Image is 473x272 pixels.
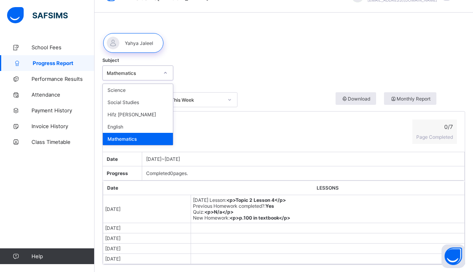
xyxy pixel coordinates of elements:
span: Date [107,156,118,162]
span: Attendance [32,91,95,98]
span: Progress Report [33,60,95,66]
span: [DATE] [105,256,121,262]
div: Mathematics [107,70,159,76]
b: <p>Topic 2 Lesson 4</p> [226,197,286,203]
span: [DATE] [105,206,121,212]
span: Quiz : [193,209,234,215]
span: Invoice History [32,123,95,129]
span: 0 / 7 [416,123,453,130]
span: Performance Results [32,76,95,82]
span: Previous Homework completed? : [193,203,274,209]
div: Mathematics [103,133,173,145]
span: [DATE] Lesson : [193,197,286,203]
button: Open asap [441,244,465,268]
div: English [103,121,173,133]
span: Date [107,185,118,191]
span: Progress [107,170,128,176]
b: <p>p.100 in textbook</p> [230,215,290,221]
span: [DATE] ~ [DATE] [146,156,180,162]
span: New Homework : [193,215,290,221]
span: [DATE] [105,225,121,231]
span: Subject [102,58,119,63]
th: LESSONS [191,181,464,195]
div: Hifz [PERSON_NAME] [103,108,173,121]
span: Page Completed [416,134,453,140]
span: [DATE] [105,235,121,241]
span: Monthly Report [390,96,430,102]
b: <p>N/a</p> [204,209,234,215]
b: Yes [265,203,274,209]
a: Monthly Report [384,92,465,107]
span: Completed 0 pages. [146,170,188,176]
img: safsims [7,7,68,24]
span: Download [341,96,371,102]
div: Social Studies [103,96,173,108]
span: Help [32,253,94,259]
div: This Week [171,97,223,103]
span: [DATE] [105,246,121,252]
span: School Fees [32,44,95,50]
div: Science [103,84,173,96]
span: Payment History [32,107,95,114]
span: Class Timetable [32,139,95,145]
